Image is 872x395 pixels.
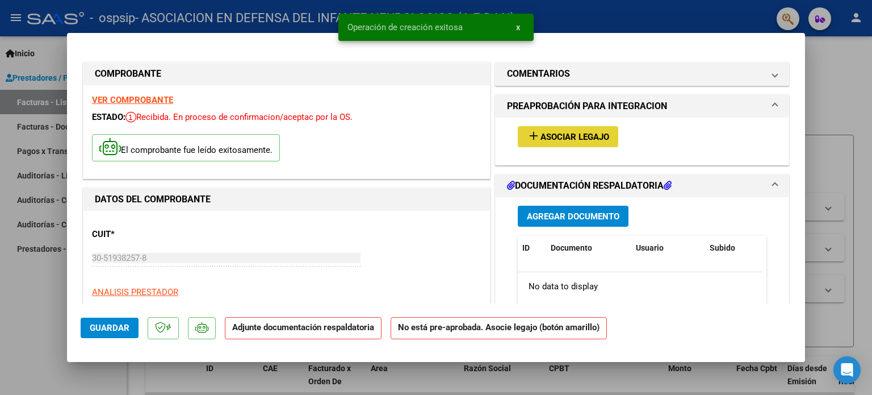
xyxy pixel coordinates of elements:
[507,179,672,193] h1: DOCUMENTACIÓN RESPALDATORIA
[92,287,178,297] span: ANALISIS PRESTADOR
[636,243,664,252] span: Usuario
[507,67,570,81] h1: COMENTARIOS
[92,95,173,105] a: VER COMPROBANTE
[518,236,546,260] datatable-header-cell: ID
[232,322,374,332] strong: Adjunte documentación respaldatoria
[92,134,280,162] p: El comprobante fue leído exitosamente.
[125,112,353,122] span: Recibida. En proceso de confirmacion/aceptac por la OS.
[92,112,125,122] span: ESTADO:
[507,17,529,38] button: x
[347,22,463,33] span: Operación de creación exitosa
[705,236,762,260] datatable-header-cell: Subido
[762,236,819,260] datatable-header-cell: Acción
[90,323,129,333] span: Guardar
[833,356,861,384] div: Open Intercom Messenger
[496,174,789,197] mat-expansion-panel-header: DOCUMENTACIÓN RESPALDATORIA
[516,22,520,32] span: x
[551,243,592,252] span: Documento
[518,206,628,227] button: Agregar Documento
[496,63,789,85] mat-expansion-panel-header: COMENTARIOS
[527,129,540,143] mat-icon: add
[81,318,139,338] button: Guardar
[540,132,609,142] span: Asociar Legajo
[496,118,789,165] div: PREAPROBACIÓN PARA INTEGRACION
[527,211,619,222] span: Agregar Documento
[518,126,618,147] button: Asociar Legajo
[710,243,735,252] span: Subido
[522,243,530,252] span: ID
[631,236,705,260] datatable-header-cell: Usuario
[95,194,211,205] strong: DATOS DEL COMPROBANTE
[95,68,161,79] strong: COMPROBANTE
[496,95,789,118] mat-expansion-panel-header: PREAPROBACIÓN PARA INTEGRACION
[507,99,667,113] h1: PREAPROBACIÓN PARA INTEGRACION
[391,317,607,339] strong: No está pre-aprobada. Asocie legajo (botón amarillo)
[546,236,631,260] datatable-header-cell: Documento
[518,272,762,301] div: No data to display
[92,228,209,241] p: CUIT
